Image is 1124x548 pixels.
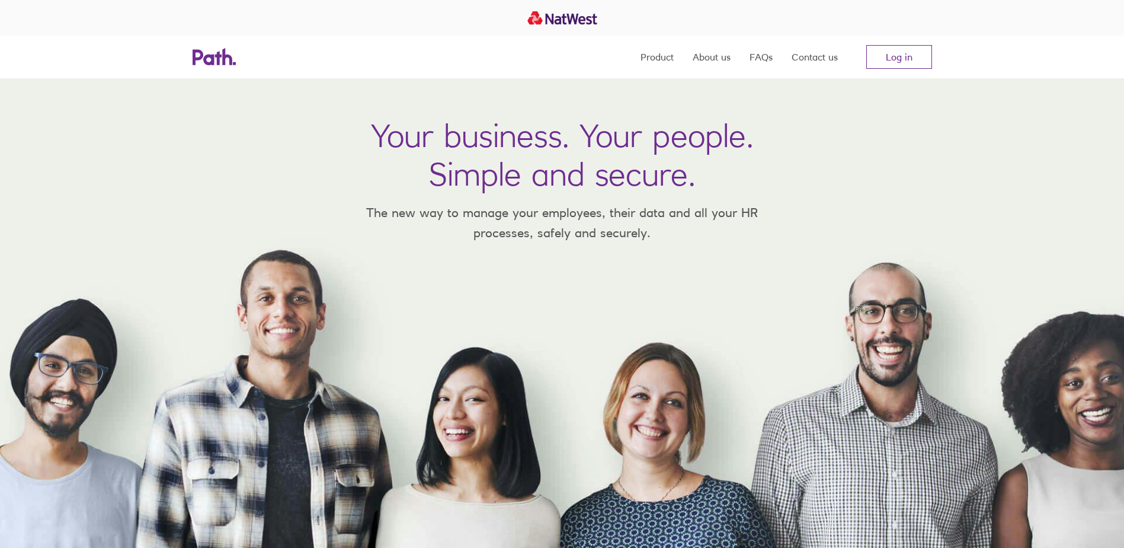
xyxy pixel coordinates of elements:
[641,36,674,78] a: Product
[750,36,773,78] a: FAQs
[866,45,932,69] a: Log in
[349,203,776,243] p: The new way to manage your employees, their data and all your HR processes, safely and securely.
[371,116,754,193] h1: Your business. Your people. Simple and secure.
[693,36,731,78] a: About us
[792,36,838,78] a: Contact us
